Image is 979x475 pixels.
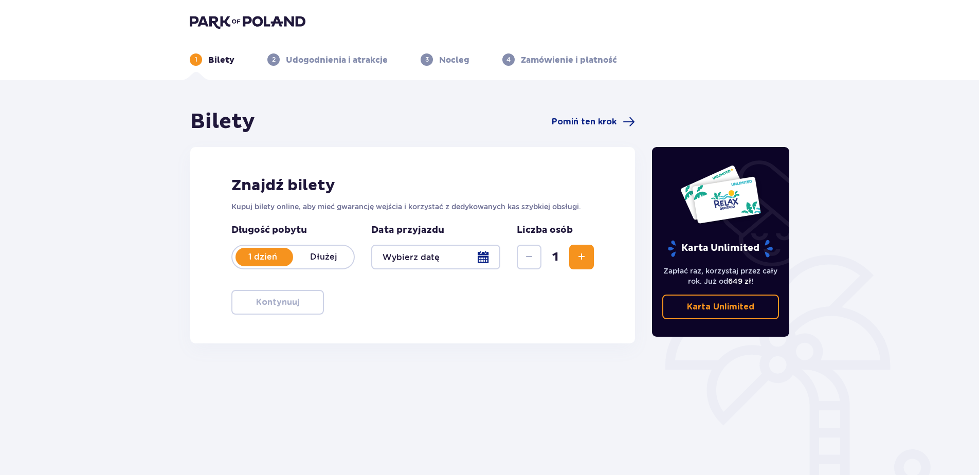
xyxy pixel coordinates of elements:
p: Zamówienie i płatność [521,54,617,66]
p: Udogodnienia i atrakcje [286,54,388,66]
img: Park of Poland logo [190,14,305,29]
p: Liczba osób [517,224,573,236]
button: Zwiększ [569,245,594,269]
p: Nocleg [439,54,469,66]
p: Karta Unlimited [687,301,754,313]
span: Pomiń ten krok [552,116,617,127]
p: 4 [506,55,511,64]
span: 1 [543,249,567,265]
div: 3Nocleg [421,53,469,66]
img: Dwie karty całoroczne do Suntago z napisem 'UNLIMITED RELAX', na białym tle z tropikalnymi liśćmi... [680,165,762,224]
p: Kontynuuj [256,297,299,308]
p: 1 [195,55,197,64]
span: 649 zł [728,277,751,285]
p: Karta Unlimited [667,240,774,258]
p: Dłużej [293,251,354,263]
p: 2 [272,55,276,64]
p: 1 dzień [232,251,293,263]
div: 1Bilety [190,53,234,66]
h2: Znajdź bilety [231,176,594,195]
div: 2Udogodnienia i atrakcje [267,53,388,66]
button: Kontynuuj [231,290,324,315]
div: 4Zamówienie i płatność [502,53,617,66]
p: Data przyjazdu [371,224,444,236]
p: Kupuj bilety online, aby mieć gwarancję wejścia i korzystać z dedykowanych kas szybkiej obsługi. [231,202,594,212]
p: 3 [425,55,429,64]
p: Zapłać raz, korzystaj przez cały rok. Już od ! [662,266,779,286]
button: Zmniejsz [517,245,541,269]
h1: Bilety [190,109,255,135]
a: Karta Unlimited [662,295,779,319]
p: Długość pobytu [231,224,355,236]
a: Pomiń ten krok [552,116,635,128]
p: Bilety [208,54,234,66]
